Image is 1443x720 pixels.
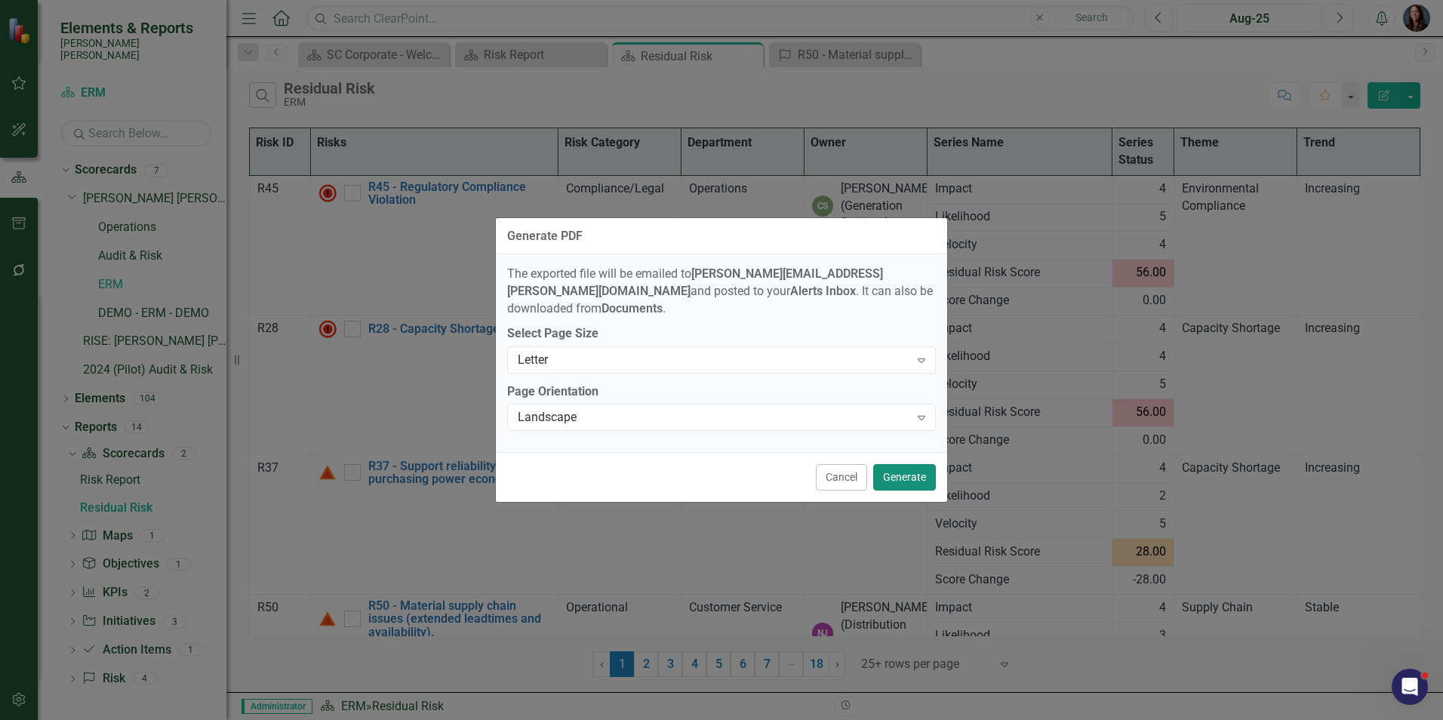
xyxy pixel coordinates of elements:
[507,266,933,315] span: The exported file will be emailed to and posted to your . It can also be downloaded from .
[873,464,936,491] button: Generate
[518,409,909,426] div: Landscape
[507,383,936,401] label: Page Orientation
[507,266,883,298] strong: [PERSON_NAME][EMAIL_ADDRESS][PERSON_NAME][DOMAIN_NAME]
[602,301,663,315] strong: Documents
[507,325,936,343] label: Select Page Size
[1392,669,1428,705] iframe: Intercom live chat
[790,284,856,298] strong: Alerts Inbox
[816,464,867,491] button: Cancel
[518,351,909,368] div: Letter
[507,229,583,243] div: Generate PDF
